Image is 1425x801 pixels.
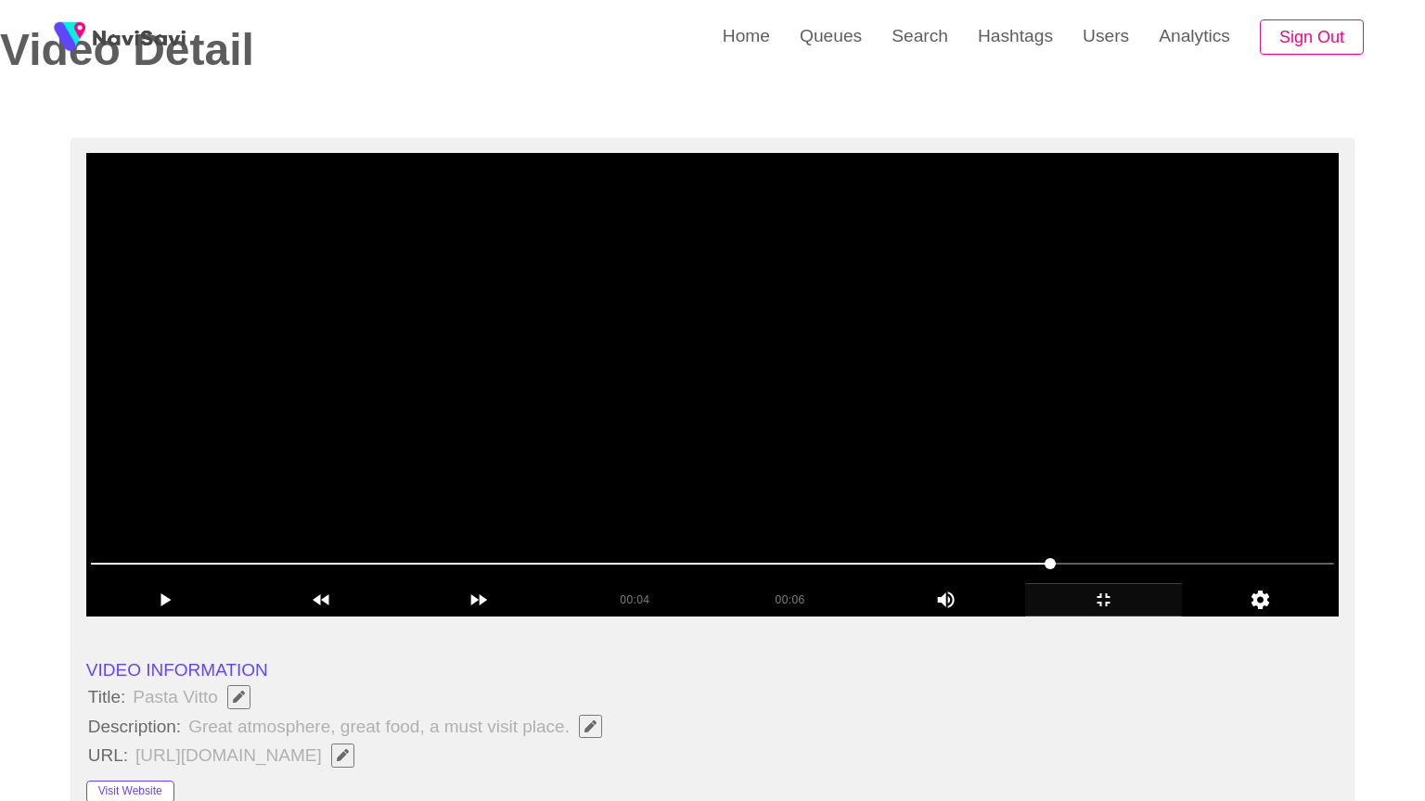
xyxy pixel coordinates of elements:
div: add [1025,583,1182,617]
li: VIDEO INFORMATION [86,659,1339,681]
span: Great atmosphere, great food, a must visit place. [186,713,613,741]
span: URL: [86,745,130,766]
div: add [867,583,1024,612]
div: add [86,583,243,617]
button: Edit Field [579,715,602,739]
div: add [1182,583,1339,617]
span: 00:04 [620,593,649,606]
span: Description: [86,717,183,737]
span: Edit Field [231,691,247,703]
a: Visit Website [86,779,174,798]
button: Edit Field [331,744,354,768]
button: Sign Out [1260,19,1364,56]
button: Edit Field [227,685,250,709]
span: 00:06 [776,593,805,606]
span: Edit Field [583,720,598,732]
img: fireSpot [93,28,186,46]
span: [URL][DOMAIN_NAME] [134,742,366,769]
span: Pasta Vitto [131,683,262,711]
span: Edit Field [335,749,351,761]
div: add [400,583,557,617]
img: fireSpot [46,14,93,60]
div: add [243,583,400,617]
span: Title: [86,687,127,707]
